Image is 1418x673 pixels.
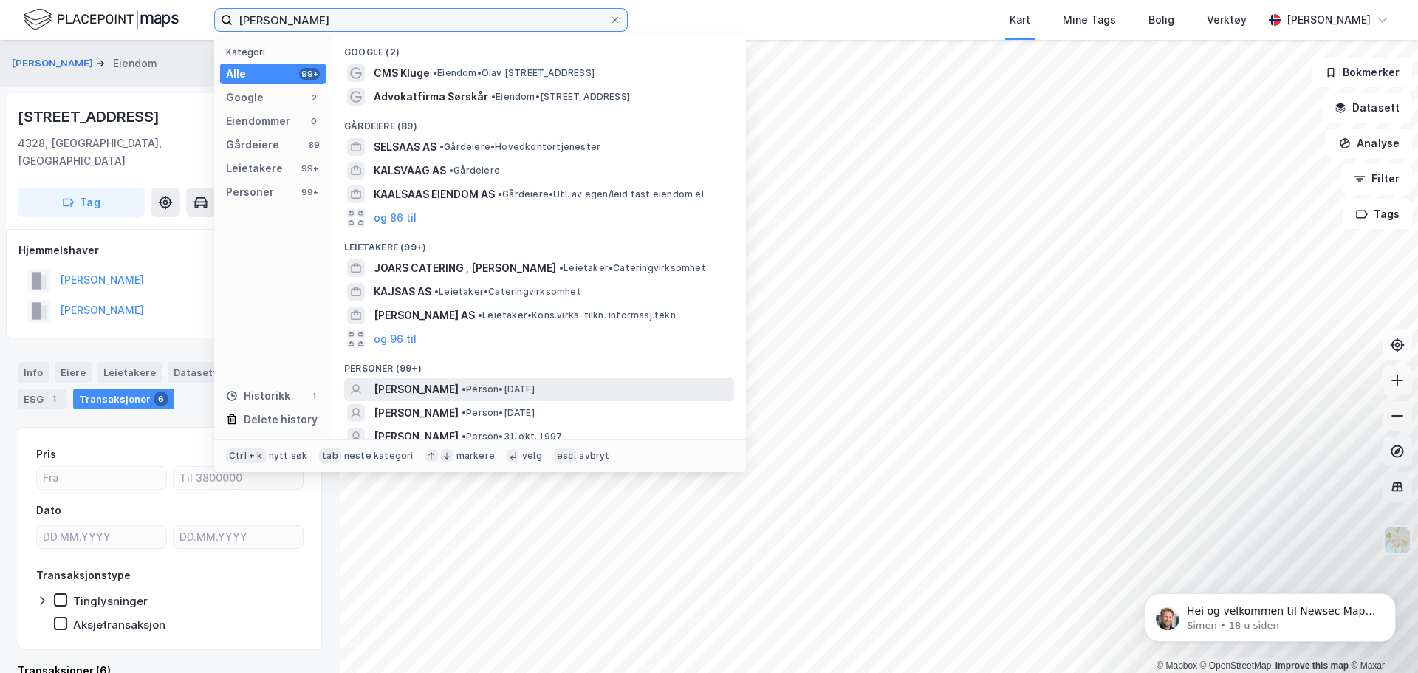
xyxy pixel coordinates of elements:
span: [PERSON_NAME] [374,380,459,398]
span: • [434,286,439,297]
span: Gårdeiere [449,165,500,177]
span: • [498,188,502,199]
div: Hjemmelshaver [18,242,321,259]
div: Tinglysninger [73,594,148,608]
div: 1 [47,392,61,406]
span: • [462,383,466,394]
div: Verktøy [1207,11,1247,29]
a: Improve this map [1275,660,1349,671]
div: Eiendom [113,55,157,72]
div: Pris [36,445,56,463]
div: esc [554,448,577,463]
div: Eiendommer [226,112,290,130]
span: Gårdeiere • Hovedkontortjenester [439,141,600,153]
button: og 86 til [374,209,417,227]
span: • [462,407,466,418]
div: 99+ [299,68,320,80]
span: Eiendom • Olav [STREET_ADDRESS] [433,67,595,79]
div: Leietakere [226,160,283,177]
input: Fra [37,467,166,489]
input: Til 3800000 [174,467,303,489]
button: Filter [1341,164,1412,194]
div: Kart [1010,11,1030,29]
div: Info [18,362,49,383]
div: Google (2) [332,35,746,61]
img: logo.f888ab2527a4732fd821a326f86c7f29.svg [24,7,179,33]
span: KAJSAS AS [374,283,431,301]
div: 6 [154,392,168,406]
div: Bolig [1148,11,1174,29]
button: Tag [18,188,145,217]
div: markere [456,450,495,462]
span: • [433,67,437,78]
input: Søk på adresse, matrikkel, gårdeiere, leietakere eller personer [233,9,609,31]
div: [PERSON_NAME] [1287,11,1371,29]
div: ESG [18,389,67,409]
div: Mine Tags [1063,11,1116,29]
span: Eiendom • [STREET_ADDRESS] [491,91,630,103]
span: Leietaker • Kons.virks. tilkn. informasj.tekn. [478,310,678,321]
div: Transaksjonstype [36,567,131,584]
span: SELSAAS AS [374,138,436,156]
div: 1 [308,390,320,402]
span: [PERSON_NAME] [374,404,459,422]
div: Delete history [244,411,318,428]
input: DD.MM.YYYY [37,526,166,548]
div: Ctrl + k [226,448,266,463]
div: 99+ [299,163,320,174]
div: Leietakere [97,362,162,383]
div: avbryt [579,450,609,462]
div: Eiere [55,362,92,383]
div: Dato [36,502,61,519]
span: CMS Kluge [374,64,430,82]
span: Leietaker • Cateringvirksomhet [559,262,706,274]
div: Kategori [226,47,326,58]
div: Personer [226,183,274,201]
div: Personer (99+) [332,351,746,378]
div: Alle [226,65,246,83]
span: • [462,431,466,442]
div: 89 [308,139,320,151]
button: [PERSON_NAME] [12,56,96,71]
button: Tags [1343,199,1412,229]
div: Datasett [168,362,223,383]
span: Advokatfirma Sørskår [374,88,488,106]
span: Leietaker • Cateringvirksomhet [434,286,581,298]
span: KALSVAAG AS [374,162,446,180]
a: Mapbox [1157,660,1197,671]
div: nytt søk [269,450,308,462]
img: Z [1383,526,1411,554]
span: • [478,310,482,321]
span: Person • [DATE] [462,407,535,419]
a: OpenStreetMap [1200,660,1272,671]
div: Gårdeiere [226,136,279,154]
span: [PERSON_NAME] [374,428,459,445]
button: Datasett [1322,93,1412,123]
span: [PERSON_NAME] AS [374,307,475,324]
span: Gårdeiere • Utl. av egen/leid fast eiendom el. [498,188,706,200]
button: Bokmerker [1312,58,1412,87]
span: • [559,262,564,273]
div: 2 [308,92,320,103]
span: Person • [DATE] [462,383,535,395]
input: DD.MM.YYYY [174,526,303,548]
div: 4328, [GEOGRAPHIC_DATA], [GEOGRAPHIC_DATA] [18,134,239,170]
div: Gårdeiere (89) [332,109,746,135]
div: Leietakere (99+) [332,230,746,256]
button: Analyse [1326,129,1412,158]
div: 0 [308,115,320,127]
div: velg [522,450,542,462]
div: Transaksjoner [73,389,174,409]
span: • [491,91,496,102]
div: Historikk [226,387,290,405]
span: KAALSAAS EIENDOM AS [374,185,495,203]
div: tab [319,448,341,463]
span: JOARS CATERING , [PERSON_NAME] [374,259,556,277]
div: 99+ [299,186,320,198]
div: neste kategori [344,450,414,462]
div: [STREET_ADDRESS] [18,105,162,129]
